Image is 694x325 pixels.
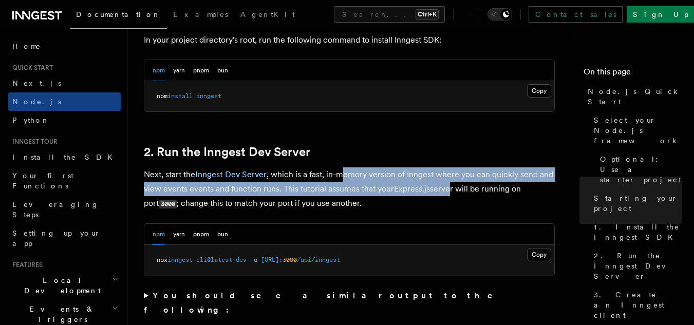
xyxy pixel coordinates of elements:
[8,74,121,92] a: Next.js
[334,6,445,23] button: Search...Ctrl+K
[596,150,682,189] a: Optional: Use a starter project
[8,261,43,269] span: Features
[416,9,439,20] kbd: Ctrl+K
[12,200,99,219] span: Leveraging Steps
[144,33,555,47] p: In your project directory's root, run the following command to install Inngest SDK:
[167,92,193,100] span: install
[529,6,623,23] a: Contact sales
[12,98,61,106] span: Node.js
[144,167,555,211] p: Next, start the , which is a fast, in-memory version of Inngest where you can quickly send and vi...
[76,10,161,18] span: Documentation
[8,138,58,146] span: Inngest tour
[8,275,112,296] span: Local Development
[584,66,682,82] h4: On this page
[70,3,167,29] a: Documentation
[600,154,682,185] span: Optional: Use a starter project
[8,37,121,55] a: Home
[594,290,682,320] span: 3. Create an Inngest client
[173,10,228,18] span: Examples
[193,224,209,245] button: pnpm
[590,189,682,218] a: Starting your project
[240,10,295,18] span: AgentKit
[193,60,209,81] button: pnpm
[590,111,682,150] a: Select your Node.js framework
[167,256,232,263] span: inngest-cli@latest
[590,218,682,246] a: 1. Install the Inngest SDK
[196,92,221,100] span: inngest
[527,248,551,261] button: Copy
[584,82,682,111] a: Node.js Quick Start
[159,200,177,208] code: 3000
[144,291,507,315] strong: You should see a similar output to the following:
[594,222,682,242] span: 1. Install the Inngest SDK
[8,224,121,253] a: Setting up your app
[590,246,682,285] a: 2. Run the Inngest Dev Server
[8,166,121,195] a: Your first Functions
[8,148,121,166] a: Install the SDK
[234,3,301,28] a: AgentKit
[250,256,257,263] span: -u
[8,92,121,111] a: Node.js
[527,84,551,98] button: Copy
[8,111,121,129] a: Python
[12,116,50,124] span: Python
[173,224,185,245] button: yarn
[12,41,41,51] span: Home
[144,145,310,159] a: 2. Run the Inngest Dev Server
[12,229,101,247] span: Setting up your app
[261,256,283,263] span: [URL]:
[12,153,119,161] span: Install the SDK
[594,115,682,146] span: Select your Node.js framework
[236,256,247,263] span: dev
[217,224,228,245] button: bun
[487,8,512,21] button: Toggle dark mode
[8,195,121,224] a: Leveraging Steps
[12,79,61,87] span: Next.js
[217,60,228,81] button: bun
[8,271,121,300] button: Local Development
[157,92,167,100] span: npm
[594,251,682,281] span: 2. Run the Inngest Dev Server
[144,289,555,317] summary: You should see a similar output to the following:
[8,64,53,72] span: Quick start
[173,60,185,81] button: yarn
[297,256,340,263] span: /api/inngest
[12,171,73,190] span: Your first Functions
[594,193,682,214] span: Starting your project
[153,224,165,245] button: npm
[195,169,267,179] a: Inngest Dev Server
[167,3,234,28] a: Examples
[283,256,297,263] span: 3000
[153,60,165,81] button: npm
[8,304,112,324] span: Events & Triggers
[588,86,682,107] span: Node.js Quick Start
[157,256,167,263] span: npx
[590,285,682,324] a: 3. Create an Inngest client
